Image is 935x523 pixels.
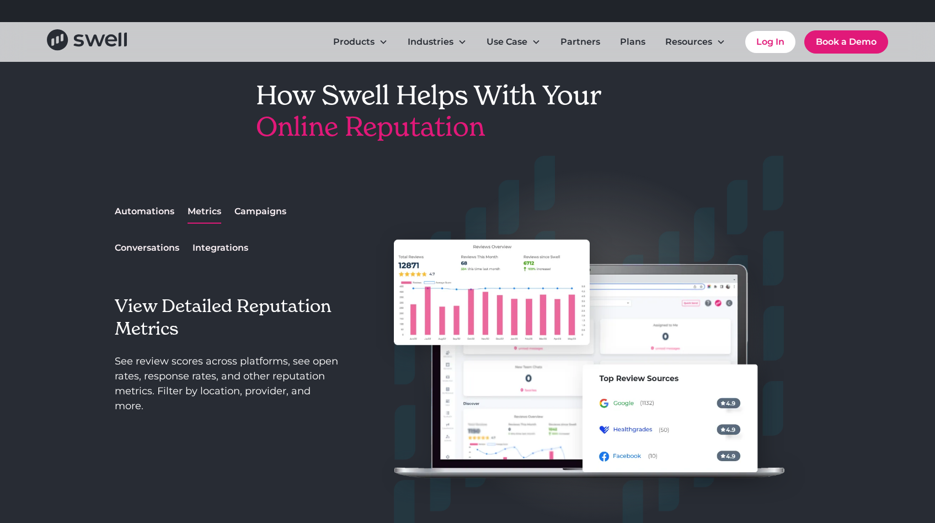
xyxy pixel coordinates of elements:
a: Partners [552,31,609,53]
h2: How Swell Helps With Your [256,80,680,143]
a: Book a Demo [804,30,888,54]
a: home [47,29,127,54]
div: Use Case [487,35,527,49]
div: Resources [656,31,734,53]
p: See review scores across platforms, see open rates, response rates, and other reputation metrics.... [115,354,342,414]
div: Products [333,35,375,49]
div: Resources [665,35,712,49]
div: Industries [399,31,475,53]
div: Products [324,31,397,53]
a: Log In [745,31,795,53]
div: Metrics [188,205,221,218]
div: Campaigns [234,205,286,218]
div: Integrations [193,241,248,255]
a: Plans [611,31,654,53]
h3: View Detailed Reputation Metrics [115,295,342,341]
div: Industries [408,35,453,49]
div: Automations [115,205,174,218]
div: Use Case [478,31,549,53]
div: Conversations [115,241,179,255]
span: Online Reputation [256,111,485,143]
